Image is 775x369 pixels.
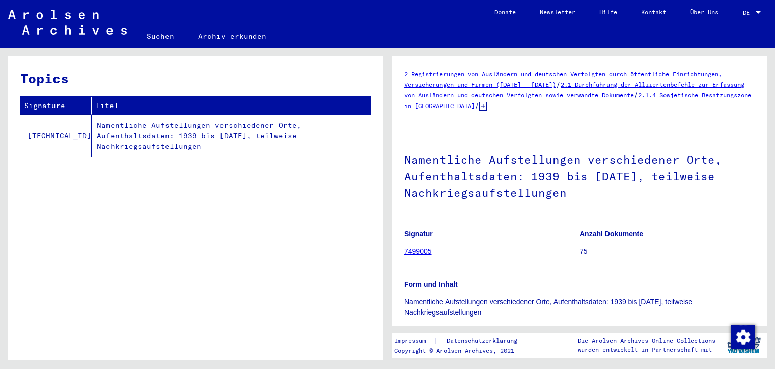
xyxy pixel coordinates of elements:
b: Form und Inhalt [404,280,458,288]
p: 75 [580,246,755,257]
p: Namentliche Aufstellungen verschiedener Orte, Aufenthaltsdaten: 1939 bis [DATE], teilweise Nachkr... [404,297,755,318]
h3: Topics [20,69,370,88]
h1: Namentliche Aufstellungen verschiedener Orte, Aufenthaltsdaten: 1939 bis [DATE], teilweise Nachkr... [404,136,755,214]
span: / [634,90,638,99]
a: Datenschutzerklärung [438,336,529,346]
span: DE [743,9,754,16]
b: Signatur [404,230,433,238]
a: 2.1 Durchführung der Alliiertenbefehle zur Erfassung von Ausländern und deutschen Verfolgten sowi... [404,81,744,99]
p: Copyright © Arolsen Archives, 2021 [394,346,529,355]
img: Zustimmung ändern [731,325,755,349]
th: Titel [92,97,371,115]
b: Anzahl Dokumente [580,230,643,238]
th: Signature [20,97,92,115]
span: / [475,101,479,110]
a: 2 Registrierungen von Ausländern und deutschen Verfolgten durch öffentliche Einrichtungen, Versic... [404,70,722,88]
a: Archiv erkunden [186,24,279,48]
td: Namentliche Aufstellungen verschiedener Orte, Aufenthaltsdaten: 1939 bis [DATE], teilweise Nachkr... [92,115,371,157]
img: Arolsen_neg.svg [8,10,127,35]
div: | [394,336,529,346]
div: Zustimmung ändern [731,325,755,349]
td: [TECHNICAL_ID] [20,115,92,157]
span: / [556,80,561,89]
a: Impressum [394,336,434,346]
p: Die Arolsen Archives Online-Collections [578,336,715,345]
a: 7499005 [404,247,432,255]
a: Suchen [135,24,186,48]
img: yv_logo.png [725,333,763,358]
p: wurden entwickelt in Partnerschaft mit [578,345,715,354]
